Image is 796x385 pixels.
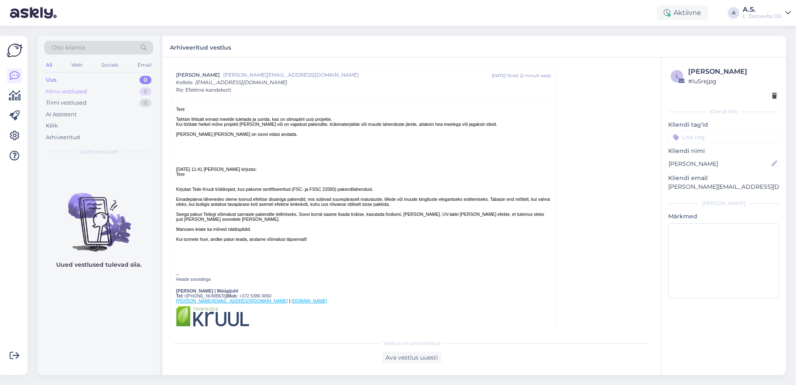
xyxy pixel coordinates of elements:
[136,60,153,70] div: Email
[676,73,679,79] span: l
[668,131,779,143] input: Lisa tag
[239,293,271,298] span: +372 5386 0060
[728,7,739,19] div: A
[46,99,87,107] div: Tiimi vestlused
[46,76,57,84] div: Uus
[668,200,779,207] div: [PERSON_NAME]
[688,77,777,86] div: # lu5rejpg
[657,5,708,20] div: Aktiivne
[743,13,782,20] div: L´Dolcevita OÜ
[669,159,770,168] input: Lisa nimi
[176,277,211,282] span: Heade soovidega
[223,71,492,79] span: [PERSON_NAME][EMAIL_ADDRESS][DOMAIN_NAME]
[176,71,220,79] span: [PERSON_NAME]
[46,110,77,119] div: AI Assistent
[139,76,152,84] div: 0
[176,293,184,298] span: Tel:
[176,172,551,242] p: Tere Kirjutan Teile Kruuli trükikojast, kus pakume sertifitseeritud (FSC- ja FSSC 22000) pakendil...
[176,303,249,328] img: https://kruul.ee/
[743,6,791,20] a: A.S.L´Dolcevita OÜ
[46,122,58,130] div: Kõik
[37,178,160,253] img: No chats
[176,272,551,340] div: --
[291,298,327,303] a: [DOMAIN_NAME]
[139,99,152,107] div: 0
[139,87,152,96] div: 0
[44,60,54,70] div: All
[186,293,226,298] span: [PHONE_NUMBER]
[382,352,441,363] div: Ava vestlus uuesti
[176,167,551,172] div: [DATE] 11:41 [PERSON_NAME] kirjutas:
[289,298,290,303] span: |
[668,120,779,129] p: Kliendi tag'id
[668,108,779,115] div: Kliendi info
[176,288,238,293] span: [PERSON_NAME] | Müügijuht
[7,42,22,58] img: Askly Logo
[195,79,287,85] span: [EMAIL_ADDRESS][DOMAIN_NAME]
[520,72,551,79] div: ( 2 minuti eest )
[668,174,779,182] p: Kliendi email
[46,87,87,96] div: Minu vestlused
[80,148,118,155] span: Uued vestlused
[56,260,142,269] p: Uued vestlused tulevad siia.
[176,107,551,137] p: Tere Tahtsin lihtsalt ennast meelde tuletada ja uurida, kas on silmapiiril uusi projekte. Kui töö...
[52,43,85,52] span: Otsi kliente
[668,182,779,191] p: [PERSON_NAME][EMAIL_ADDRESS][DOMAIN_NAME]
[46,133,80,142] div: Arhiveeritud
[176,288,551,328] p: |
[383,340,440,347] span: Vestlus on arhiveeritud
[184,293,226,298] span: +
[668,147,779,155] p: Kliendi nimi
[743,6,782,13] div: A.S.
[492,72,518,79] div: [DATE] 10:40
[227,293,238,298] span: Mob:
[176,86,231,94] span: Re: Efektne kandekott
[688,67,777,77] div: [PERSON_NAME]
[99,60,120,70] div: Socials
[176,79,194,85] span: Kellele :
[668,212,779,221] p: Märkmed
[70,60,84,70] div: Web
[176,298,288,303] a: [PERSON_NAME][EMAIL_ADDRESS][DOMAIN_NAME]
[170,41,231,52] label: Arhiveeritud vestlus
